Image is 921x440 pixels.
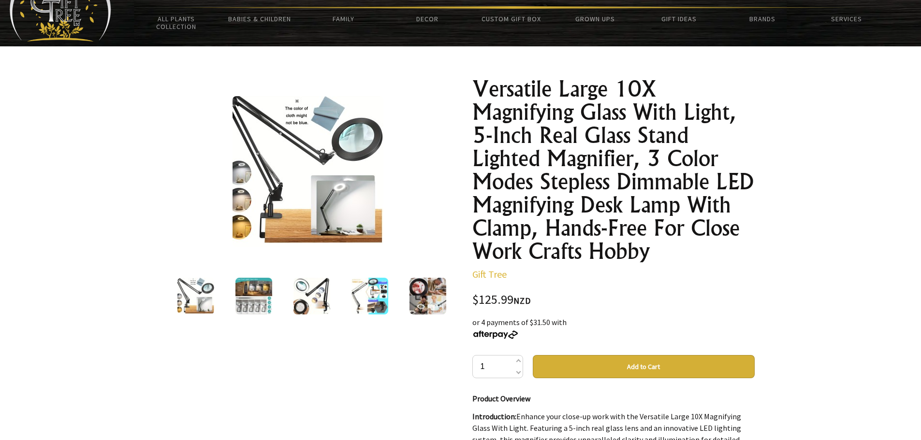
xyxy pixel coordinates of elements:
[472,412,516,421] strong: Introduction:
[235,278,272,314] img: Versatile Large 10X Magnifying Glass With Light, 5-Inch Real Glass Stand Lighted Magnifier, 3 Col...
[804,9,888,29] a: Services
[218,9,302,29] a: Babies & Children
[472,316,755,340] div: or 4 payments of $31.50 with
[385,9,469,29] a: Decor
[302,9,385,29] a: Family
[553,9,637,29] a: Grown Ups
[513,295,531,306] span: NZD
[134,9,218,37] a: All Plants Collection
[469,9,553,29] a: Custom Gift Box
[472,330,519,339] img: Afterpay
[233,96,383,247] img: Versatile Large 10X Magnifying Glass With Light, 5-Inch Real Glass Stand Lighted Magnifier, 3 Col...
[533,355,755,378] button: Add to Cart
[637,9,720,29] a: Gift Ideas
[177,278,214,314] img: Versatile Large 10X Magnifying Glass With Light, 5-Inch Real Glass Stand Lighted Magnifier, 3 Col...
[472,268,507,280] a: Gift Tree
[472,394,530,403] strong: Product Overview
[351,278,388,314] img: Versatile Large 10X Magnifying Glass With Light, 5-Inch Real Glass Stand Lighted Magnifier, 3 Col...
[472,294,755,307] div: $125.99
[721,9,804,29] a: Brands
[293,278,330,314] img: Versatile Large 10X Magnifying Glass With Light, 5-Inch Real Glass Stand Lighted Magnifier, 3 Col...
[472,77,755,263] h1: Versatile Large 10X Magnifying Glass With Light, 5-Inch Real Glass Stand Lighted Magnifier, 3 Col...
[409,278,446,314] img: Versatile Large 10X Magnifying Glass With Light, 5-Inch Real Glass Stand Lighted Magnifier, 3 Col...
